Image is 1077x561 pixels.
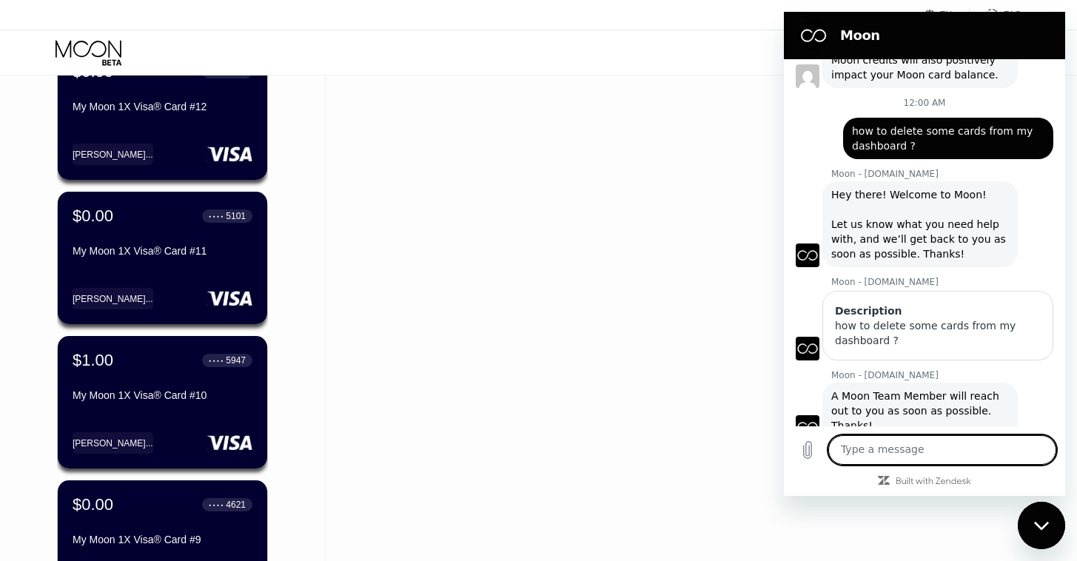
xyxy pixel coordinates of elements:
div: [PERSON_NAME]... [73,432,153,454]
div: $0.00 [73,206,113,226]
div: $0.00 [73,495,113,514]
div: EN [925,7,970,22]
div: [PERSON_NAME]... [73,294,153,304]
div: ● ● ● ● [209,358,224,363]
div: [PERSON_NAME]... [73,438,153,449]
div: My Moon 1X Visa® Card #9 [73,534,252,545]
div: My Moon 1X Visa® Card #11 [73,245,252,257]
div: FAQ [1004,10,1021,20]
div: 5947 [226,355,246,366]
div: [PERSON_NAME]... [73,144,153,165]
iframe: Button to launch messaging window, conversation in progress [1018,502,1065,549]
div: My Moon 1X Visa® Card #10 [73,389,252,401]
div: ● ● ● ● [209,503,224,507]
div: FAQ [970,7,1021,22]
div: My Moon 1X Visa® Card #12 [73,101,252,112]
div: EN [940,10,953,20]
div: $0.00● ● ● ●5101My Moon 1X Visa® Card #11[PERSON_NAME]... [58,192,267,324]
div: 5101 [226,211,246,221]
div: [PERSON_NAME]... [73,288,153,309]
iframe: Messaging window [784,12,1065,496]
div: $0.00● ● ● ●9845My Moon 1X Visa® Card #12[PERSON_NAME]... [58,47,267,180]
div: 4621 [226,500,246,510]
div: ● ● ● ● [209,214,224,218]
div: [PERSON_NAME]... [73,150,153,160]
div: $1.00 [73,351,113,370]
div: $1.00● ● ● ●5947My Moon 1X Visa® Card #10[PERSON_NAME]... [58,336,267,468]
